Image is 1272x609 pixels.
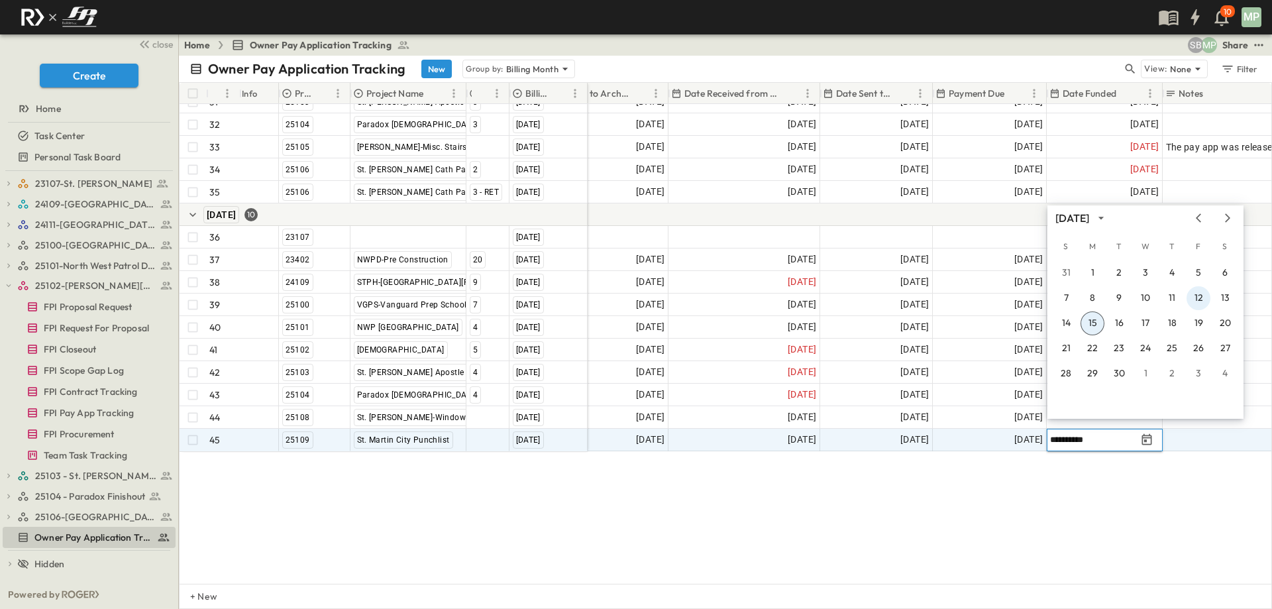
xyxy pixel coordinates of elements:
span: 25108 [286,413,310,422]
span: [DATE] [636,364,664,380]
span: [DATE] [636,342,664,357]
span: [DATE] [636,274,664,290]
button: 13 [1213,286,1237,310]
div: Share [1222,38,1248,52]
span: [DATE] [1130,184,1159,199]
button: MP [1240,6,1263,28]
button: 3 [1187,362,1210,386]
span: [DATE] [516,120,541,129]
span: [DATE] [636,319,664,335]
span: Thursday [1160,233,1184,260]
p: Billing Month [525,87,550,100]
button: Sort [474,86,489,101]
span: [DATE] [1014,432,1043,447]
div: FPI Closeouttest [3,339,176,360]
span: [DATE] [1014,252,1043,267]
button: Previous month [1191,213,1206,223]
span: Sunday [1054,233,1078,260]
span: [DATE] [636,432,664,447]
span: Friday [1187,233,1210,260]
button: 31 [1054,261,1078,285]
a: 25101-North West Patrol Division [17,256,173,275]
div: 24111-[GEOGRAPHIC_DATA]test [3,214,176,235]
span: 25105 [286,142,310,152]
a: 24111-[GEOGRAPHIC_DATA] [17,215,173,234]
a: FPI Closeout [3,340,173,359]
span: [DATE] [788,139,816,154]
div: 25101-North West Patrol Divisiontest [3,255,176,276]
button: Menu [219,85,235,101]
span: [DATE] [900,274,929,290]
a: FPI Proposal Request [3,298,173,316]
span: 23107 [286,233,310,242]
span: Saturday [1213,233,1237,260]
div: FPI Scope Gap Logtest [3,360,176,381]
div: FPI Pay App Trackingtest [3,402,176,423]
div: 25100-Vanguard Prep Schooltest [3,235,176,256]
p: None [1170,62,1191,76]
span: Team Task Tracking [44,449,127,462]
span: 25103 [286,368,310,377]
button: 29 [1081,362,1104,386]
button: 24 [1134,337,1157,360]
button: Menu [567,85,583,101]
a: 25106-St. Andrews Parking Lot [17,508,173,526]
span: [DATE] [900,364,929,380]
span: St. [PERSON_NAME] Cath Parking Lot [357,188,500,197]
span: STPH-[GEOGRAPHIC_DATA][PERSON_NAME] [357,278,525,287]
span: St. [PERSON_NAME] Apostle Parish-Phase 2 [357,97,525,107]
p: 34 [209,163,220,176]
span: [DATE] [788,297,816,312]
span: [DATE] [1014,387,1043,402]
button: Menu [330,85,346,101]
div: # [206,83,239,104]
div: MP [1242,7,1261,27]
button: 28 [1054,362,1078,386]
button: Menu [800,85,816,101]
button: Sort [1119,86,1134,101]
button: 10 [1134,286,1157,310]
div: 25106-St. Andrews Parking Lottest [3,506,176,527]
span: [DATE] [788,432,816,447]
span: St. Martin City Punchlist [357,435,450,445]
span: [DATE] [788,410,816,425]
span: [DATE] [788,274,816,290]
span: [DATE] [516,255,541,264]
a: Home [3,99,173,118]
p: 41 [209,343,217,357]
span: [DATE] [900,162,929,177]
a: Task Center [3,127,173,145]
p: 44 [209,411,220,424]
button: 23 [1107,337,1131,360]
div: Personal Task Boardtest [3,146,176,168]
button: Tracking Date Menu [1139,432,1155,448]
button: Sort [633,86,648,101]
span: [DATE] [900,410,929,425]
p: + New [190,590,198,603]
span: [DATE] [788,387,816,402]
span: [DATE] [1014,184,1043,199]
span: NWPD-Pre Construction [357,255,449,264]
span: 25109 [286,435,310,445]
span: FPI Request For Proposal [44,321,149,335]
p: 10 [1224,7,1232,17]
span: [DATE] [516,300,541,309]
span: 25104 [286,390,310,400]
button: Sort [785,86,800,101]
button: 4 [1160,261,1184,285]
a: Home [184,38,210,52]
div: Owner Pay Application Trackingtest [3,527,176,548]
span: 23402 [286,255,310,264]
span: [DATE] [516,142,541,152]
a: FPI Pay App Tracking [3,404,173,422]
button: 21 [1054,337,1078,360]
p: Owner Pay Application Tracking [208,60,405,78]
span: [DATE] [788,342,816,357]
button: 8 [1081,286,1104,310]
a: Owner Pay Application Tracking [3,528,173,547]
p: Payment Due [949,87,1004,100]
span: 25102 [286,345,310,355]
a: Owner Pay Application Tracking [231,38,410,52]
span: 24109 [286,278,310,287]
button: Sort [1007,86,1022,101]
